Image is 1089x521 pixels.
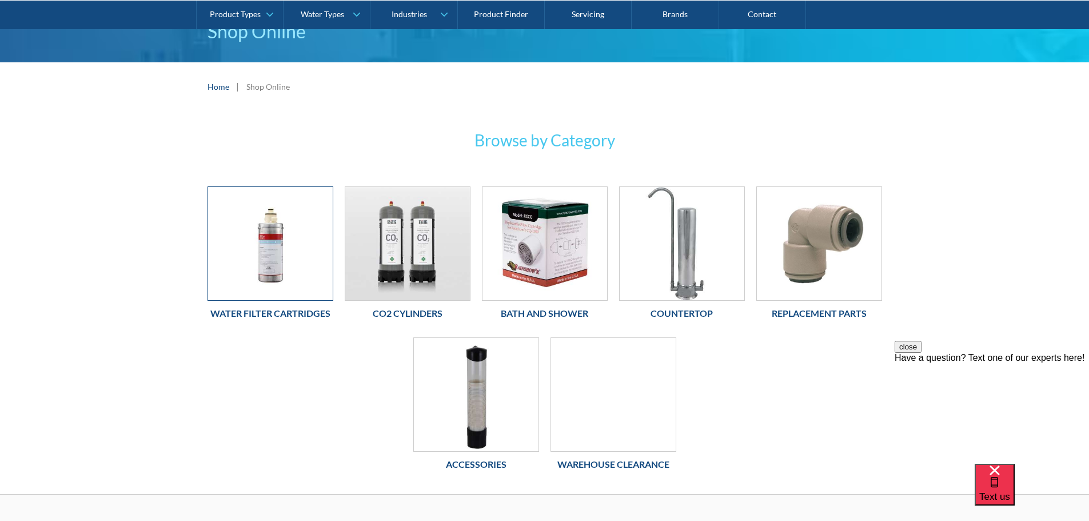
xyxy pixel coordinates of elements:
h6: Countertop [619,307,745,320]
div: | [235,79,241,93]
iframe: podium webchat widget prompt [895,341,1089,478]
h6: Co2 Cylinders [345,307,470,320]
img: Replacement Parts [757,187,881,300]
img: Bath and Shower [482,187,607,300]
div: Industries [392,9,427,19]
a: CountertopCountertop [619,186,745,326]
img: Co2 Cylinders [345,187,470,300]
a: Co2 CylindersCo2 Cylinders [345,186,470,326]
iframe: podium webchat widget bubble [975,464,1089,521]
a: AccessoriesAccessories [413,337,539,477]
h1: Shop Online [208,18,882,45]
a: Replacement PartsReplacement Parts [756,186,882,326]
h6: Accessories [413,458,539,471]
h6: Replacement Parts [756,307,882,320]
a: Home [208,81,229,93]
h6: Water Filter Cartridges [208,307,333,320]
div: Shop Online [246,81,290,93]
a: Bath and ShowerBath and Shower [482,186,608,326]
h6: Bath and Shower [482,307,608,320]
img: Water Filter Cartridges [208,187,333,300]
a: Warehouse ClearanceWarehouse Clearance [551,337,676,477]
div: Water Types [301,9,344,19]
div: Product Types [210,9,261,19]
h6: Warehouse Clearance [551,458,676,471]
img: Accessories [414,338,538,451]
img: Countertop [620,187,744,300]
h3: Browse by Category [322,128,768,152]
a: Water Filter CartridgesWater Filter Cartridges [208,186,333,326]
